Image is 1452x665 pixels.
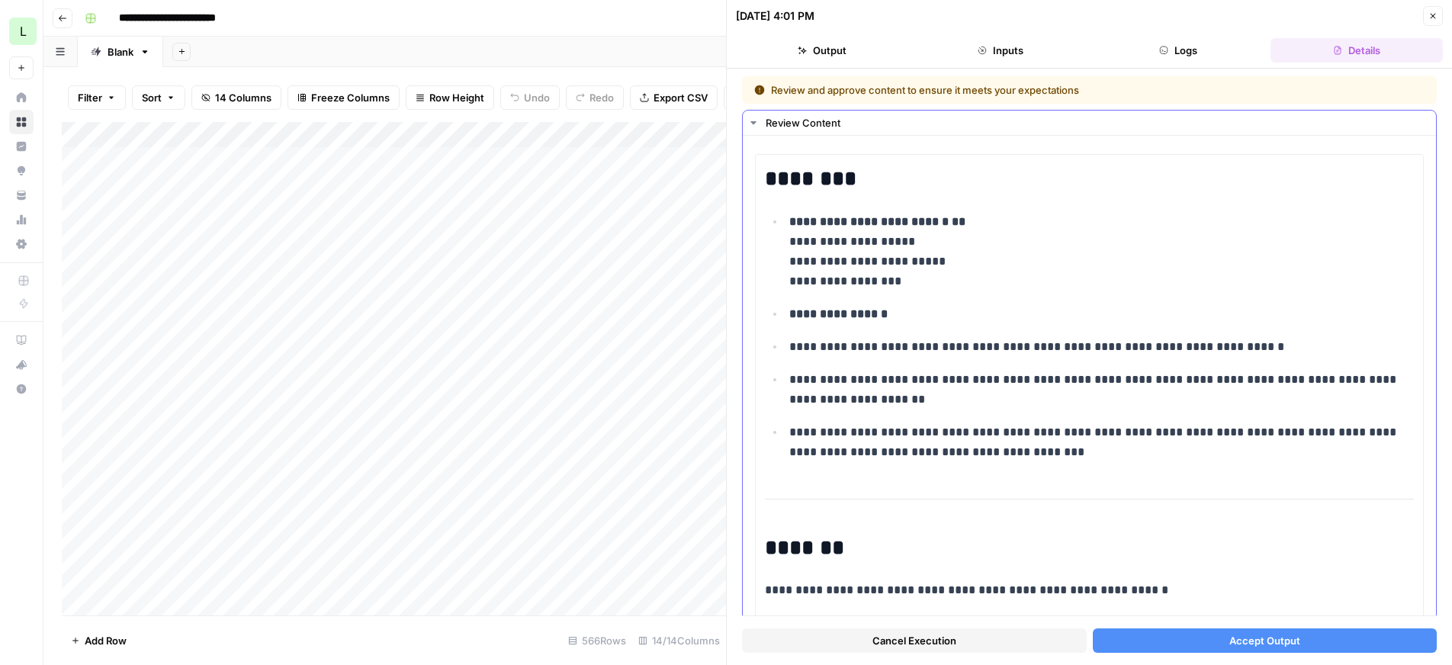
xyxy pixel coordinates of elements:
button: Export CSV [630,85,718,110]
button: Logs [1093,38,1265,63]
div: What's new? [10,353,33,376]
span: Accept Output [1229,633,1300,648]
button: Output [736,38,908,63]
button: Sort [132,85,185,110]
button: Undo [500,85,560,110]
a: Opportunities [9,159,34,183]
div: Blank [108,44,133,59]
span: Sort [142,90,162,105]
button: 14 Columns [191,85,281,110]
span: Cancel Execution [872,633,956,648]
button: Cancel Execution [742,628,1087,653]
button: Filter [68,85,126,110]
span: 14 Columns [215,90,271,105]
div: 566 Rows [562,628,632,653]
span: Redo [589,90,614,105]
button: What's new? [9,352,34,377]
button: Add Row [62,628,136,653]
span: Undo [524,90,550,105]
a: Usage [9,207,34,232]
button: Workspace: Lob [9,12,34,50]
button: Row Height [406,85,494,110]
button: Accept Output [1093,628,1438,653]
div: Review and approve content to ensure it meets your expectations [754,82,1252,98]
a: Your Data [9,183,34,207]
span: L [20,22,27,40]
div: [DATE] 4:01 PM [736,8,814,24]
span: Freeze Columns [311,90,390,105]
a: Settings [9,232,34,256]
button: Inputs [914,38,1087,63]
button: Help + Support [9,377,34,401]
a: Blank [78,37,163,67]
div: 14/14 Columns [632,628,726,653]
a: AirOps Academy [9,328,34,352]
div: Review Content [766,115,1427,130]
span: Add Row [85,633,127,648]
a: Home [9,85,34,110]
span: Row Height [429,90,484,105]
a: Browse [9,110,34,134]
a: Insights [9,134,34,159]
button: Redo [566,85,624,110]
button: Details [1270,38,1443,63]
button: Freeze Columns [288,85,400,110]
span: Export CSV [654,90,708,105]
span: Filter [78,90,102,105]
button: Review Content [743,111,1436,135]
